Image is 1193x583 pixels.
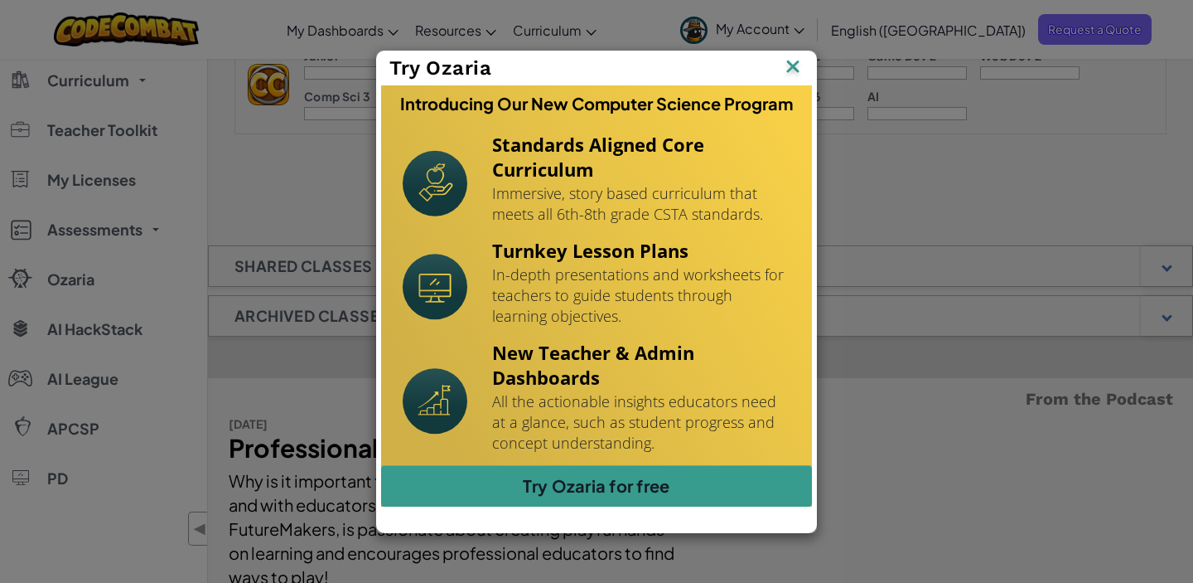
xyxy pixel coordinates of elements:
[400,94,793,114] h3: Introducing Our New Computer Science Program
[403,254,467,320] img: Icon_Turnkey.svg
[492,238,790,263] h4: Turnkey Lesson Plans
[403,150,467,216] img: Icon_StandardsAlignment.svg
[492,340,790,390] h4: New Teacher & Admin Dashboards
[389,56,492,80] span: Try Ozaria
[403,368,467,435] img: Icon_NewTeacherDashboard.svg
[782,56,804,80] img: IconClose.svg
[492,391,790,454] p: All the actionable insights educators need at a glance, such as student progress and concept unde...
[492,132,790,182] h4: Standards Aligned Core Curriculum
[381,465,812,507] a: Try Ozaria for free
[492,265,790,327] p: In-depth presentations and worksheets for teachers to guide students through learning objectives.
[492,183,790,225] p: Immersive, story based curriculum that meets all 6th-8th grade CSTA standards.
